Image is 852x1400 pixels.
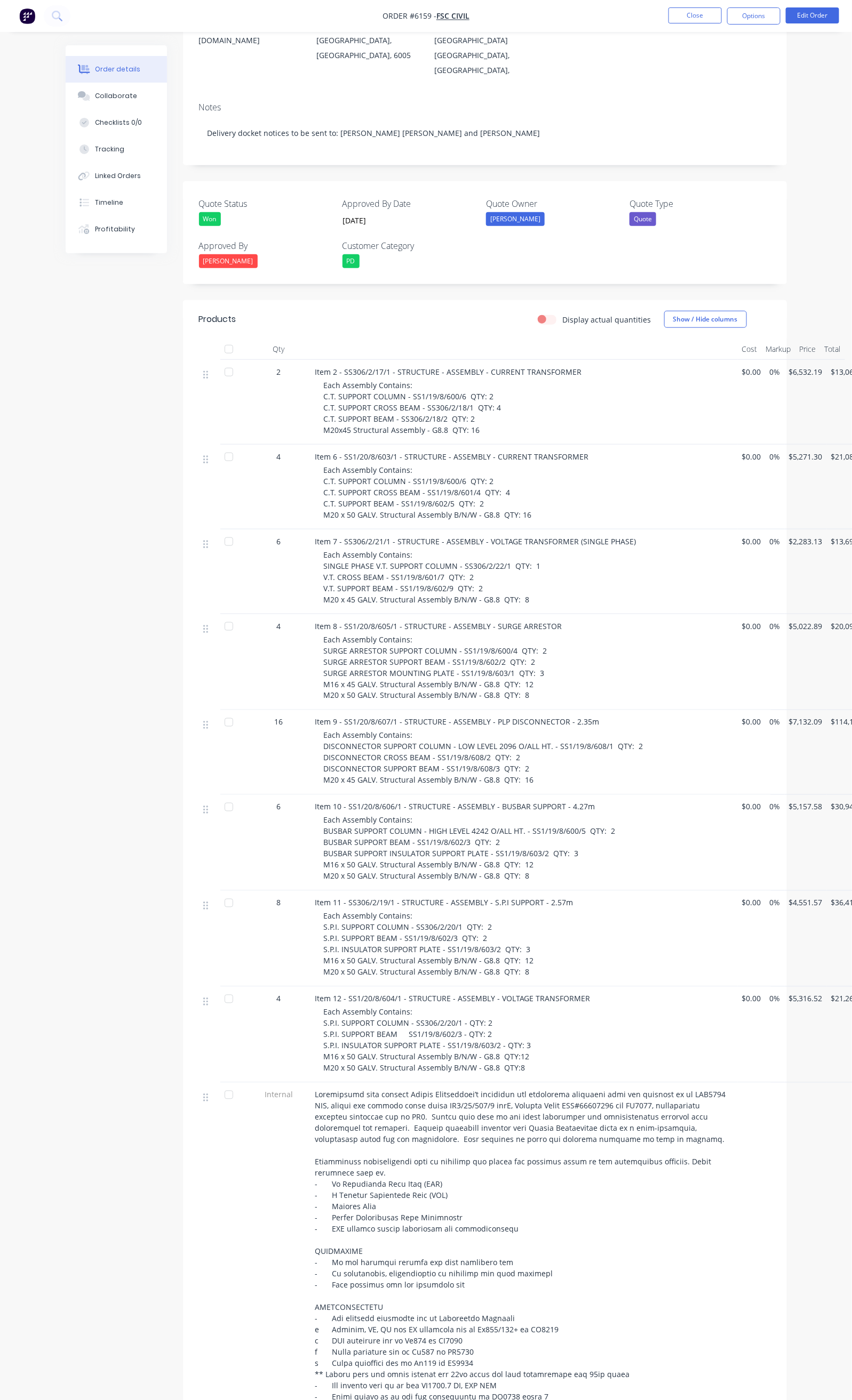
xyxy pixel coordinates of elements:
[630,212,656,226] div: Quote
[795,339,821,360] div: Price
[277,451,281,462] span: 4
[786,7,839,23] button: Edit Order
[66,136,167,163] button: Tracking
[343,239,476,252] label: Customer Category
[199,239,332,252] label: Approved By
[324,465,532,520] span: Each Assembly Contains: C.T. SUPPORT COLUMN - SS1/19/8/600/6 QTY: 2 C.T. SUPPORT CROSS BEAM - SS1...
[630,197,763,210] label: Quote Type
[742,366,761,377] span: $0.00
[486,212,545,226] div: [PERSON_NAME]
[742,536,761,547] span: $0.00
[315,367,582,377] span: Item 2 - SS306/2/17/1 - STRUCTURE - ASSEMBLY - CURRENT TRANSFORMER
[95,144,124,154] div: Tracking
[199,102,771,112] div: Notes
[668,7,722,23] button: Close
[324,730,643,785] span: Each Assembly Contains: DISCONNECTOR SUPPORT COLUMN - LOW LEVEL 2096 O/ALL HT. - SS1/19/8/608/1 Q...
[770,621,781,632] span: 0%
[789,897,823,908] span: $4,551.57
[742,993,761,1004] span: $0.00
[199,254,258,268] div: [PERSON_NAME]
[770,451,781,462] span: 0%
[789,717,823,728] span: $7,132.09
[315,621,562,631] span: Item 8 - SS1/20/8/605/1 - STRUCTURE - ASSEMBLY - SURGE ARRESTOR
[251,1089,307,1100] span: Internal
[19,8,35,24] img: Factory
[95,65,140,74] div: Order details
[199,117,771,149] div: Delivery docket notices to be sent to: [PERSON_NAME] [PERSON_NAME] and [PERSON_NAME]
[324,380,501,435] span: Each Assembly Contains: C.T. SUPPORT COLUMN - SS1/19/8/600/6 QTY: 2 C.T. SUPPORT CROSS BEAM - SS3...
[343,254,360,268] div: PD
[95,224,135,234] div: Profitability
[315,994,591,1004] span: Item 12 - SS1/20/8/604/1 - STRUCTURE - ASSEMBLY - VOLTAGE TRANSFORMER
[486,197,619,210] label: Quote Owner
[738,339,762,360] div: Cost
[770,993,781,1004] span: 0%
[277,366,281,377] span: 2
[742,717,761,728] span: $0.00
[324,911,534,977] span: Each Assembly Contains: S.P.I. SUPPORT COLUMN - SS306/2/20/1 QTY: 2 S.P.I. SUPPORT BEAM - SS1/19/...
[324,550,541,605] span: Each Assembly Contains: SINGLE PHASE V.T. SUPPORT COLUMN - SS306/2/22/1 QTY: 1 V.T. CROSS BEAM - ...
[770,717,781,728] span: 0%
[277,897,281,908] span: 8
[789,993,823,1004] span: $5,316.52
[770,801,781,812] span: 0%
[770,536,781,547] span: 0%
[742,897,761,908] span: $0.00
[277,801,281,812] span: 6
[247,339,311,360] div: Qty
[315,802,595,812] span: Item 10 - SS1/20/8/606/1 - STRUCTURE - ASSEMBLY - BUSBAR SUPPORT - 4.27m
[277,621,281,632] span: 4
[199,212,221,226] div: Won
[66,109,167,136] button: Checklists 0/0
[789,451,823,462] span: $5,271.30
[199,313,236,326] div: Products
[727,7,781,25] button: Options
[789,621,823,632] span: $5,022.89
[199,197,332,210] label: Quote Status
[315,452,589,462] span: Item 6 - SS1/20/8/603/1 - STRUCTURE - ASSEMBLY - CURRENT TRANSFORMER
[383,11,436,21] span: Order #6159 -
[66,189,167,216] button: Timeline
[199,18,300,48] div: [EMAIL_ADDRESS][DOMAIN_NAME]
[66,163,167,189] button: Linked Orders
[821,339,845,360] div: Total
[66,83,167,109] button: Collaborate
[770,366,781,377] span: 0%
[434,48,535,78] div: [GEOGRAPHIC_DATA], [GEOGRAPHIC_DATA],
[789,801,823,812] span: $5,157.58
[277,993,281,1004] span: 4
[275,717,283,728] span: 16
[315,536,636,546] span: Item 7 - SS306/2/21/1 - STRUCTURE - ASSEMBLY - VOLTAGE TRANSFORMER (SINGLE PHASE)
[95,118,142,127] div: Checklists 0/0
[324,815,616,881] span: Each Assembly Contains: BUSBAR SUPPORT COLUMN - HIGH LEVEL 4242 O/ALL HT. - SS1/19/8/600/5 QTY: 2...
[95,198,123,207] div: Timeline
[66,216,167,243] button: Profitability
[315,717,600,727] span: Item 9 - SS1/20/8/607/1 - STRUCTURE - ASSEMBLY - PLP DISCONNECTOR - 2.35m
[324,1007,531,1073] span: Each Assembly Contains: S.P.I. SUPPORT COLUMN - SS306/2/20/1 - QTY: 2 S.P.I. SUPPORT BEAM SS1/19/...
[742,451,761,462] span: $0.00
[563,314,651,325] label: Display actual quantities
[95,171,141,181] div: Linked Orders
[324,634,547,701] span: Each Assembly Contains: SURGE ARRESTOR SUPPORT COLUMN - SS1/19/8/600/4 QTY: 2 SURGE ARRESTOR SUPP...
[789,366,823,377] span: $6,532.19
[436,11,469,21] a: FSC Civil
[762,339,795,360] div: Markup
[316,18,417,63] div: [GEOGRAPHIC_DATA], [GEOGRAPHIC_DATA], [GEOGRAPHIC_DATA], 6005
[789,536,823,547] span: $2,283.13
[66,56,167,83] button: Order details
[277,536,281,547] span: 6
[742,621,761,632] span: $0.00
[770,897,781,908] span: 0%
[664,311,747,328] button: Show / Hide columns
[343,197,476,210] label: Approved By Date
[315,898,574,908] span: Item 11 - SS306/2/19/1 - STRUCTURE - ASSEMBLY - S.P.I SUPPORT - 2.57m
[742,801,761,812] span: $0.00
[335,213,468,229] input: Enter date
[95,91,137,101] div: Collaborate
